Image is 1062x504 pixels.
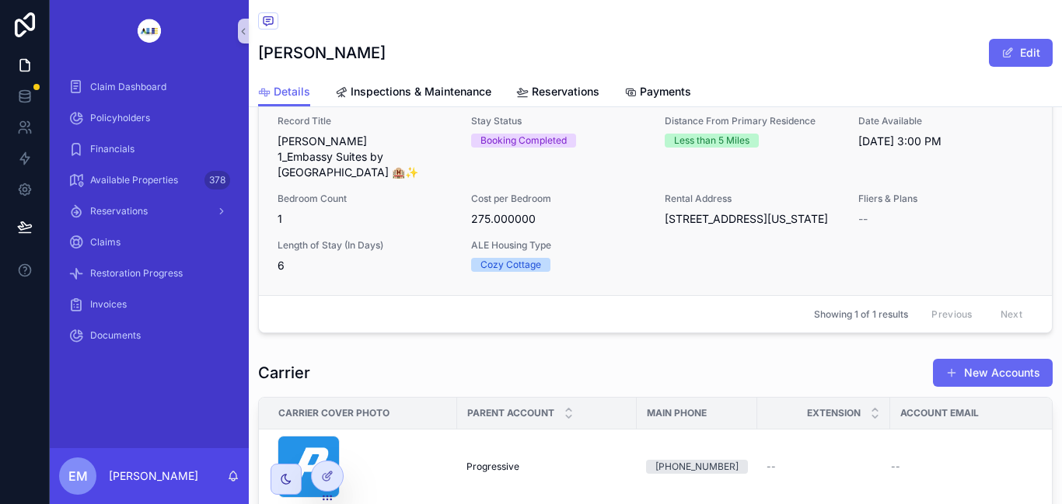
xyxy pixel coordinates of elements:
span: Showing 1 of 1 results [814,308,908,321]
a: -- [767,461,881,473]
span: Reservations [90,205,148,217]
span: Documents [90,329,141,342]
a: Available Properties378 [59,166,239,194]
span: -- [858,211,868,227]
div: 378 [204,171,230,189]
div: [PHONE_NUMBER] [655,460,739,474]
p: [PERSON_NAME] [109,468,198,484]
a: Claim Dashboard [59,73,239,101]
span: Claim Dashboard [90,81,166,93]
span: Parent Account [467,407,554,419]
a: Reservations [516,78,599,109]
button: New Accounts [933,359,1053,387]
span: Date Available [858,115,1033,127]
a: Restoration Progress [59,259,239,287]
a: Record Title[PERSON_NAME] 1_Embassy Suites by [GEOGRAPHIC_DATA] 🏨✨Stay StatusBooking CompletedDis... [259,92,1052,295]
a: Invoices [59,290,239,318]
span: Payments [640,84,691,99]
span: 275.000000 [471,211,646,227]
h1: [PERSON_NAME] [258,42,386,64]
a: Documents [59,322,239,349]
a: Progressive [466,461,627,473]
a: Payments [624,78,691,109]
span: EM [68,467,88,485]
a: Reservations [59,197,239,225]
span: [DATE] 3:00 PM [858,134,1033,149]
span: Carrier Cover Photo [278,407,390,419]
span: Financials [90,143,134,155]
span: Inspections & Maintenance [351,84,491,99]
span: Cost per Bedroom [471,193,646,205]
span: Details [274,84,310,99]
span: Account Email [900,407,979,419]
a: Financials [59,135,239,163]
span: Record Title [278,115,452,127]
span: Fliers & Plans [858,193,1033,205]
span: 6 [278,258,452,273]
span: Available Properties [90,174,178,186]
div: Less than 5 Miles [674,134,749,148]
div: scrollable content [50,62,249,370]
span: -- [891,461,900,473]
span: Stay Status [471,115,646,127]
a: -- [891,461,1037,473]
span: Rental Address [665,193,840,205]
button: Edit [989,39,1053,67]
span: Progressive [466,461,519,473]
span: Claims [90,236,121,249]
span: Policyholders [90,112,150,124]
span: Invoices [90,298,127,311]
span: Main Phone [647,407,707,419]
span: Bedroom Count [278,193,452,205]
span: Distance From Primary Residence [665,115,840,127]
a: Claims [59,228,239,256]
a: [PHONE_NUMBER] [646,460,748,474]
a: Policyholders [59,104,239,132]
div: Booking Completed [480,134,567,148]
span: Extension [807,407,861,419]
img: App logo [125,19,173,43]
h1: Carrier [258,362,310,384]
span: [STREET_ADDRESS][US_STATE] [665,211,840,227]
span: ALE Housing Type [471,239,646,252]
span: 1 [278,211,452,227]
a: Details [258,78,310,107]
div: Cozy Cottage [480,258,541,272]
span: Reservations [532,84,599,99]
a: Inspections & Maintenance [335,78,491,109]
span: [PERSON_NAME] 1_Embassy Suites by [GEOGRAPHIC_DATA] 🏨✨ [278,134,452,180]
span: Length of Stay (In Days) [278,239,452,252]
span: Restoration Progress [90,267,183,280]
span: -- [767,461,776,473]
